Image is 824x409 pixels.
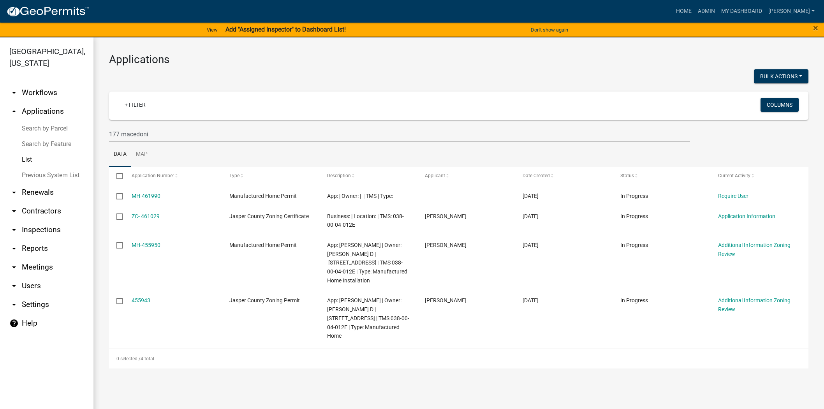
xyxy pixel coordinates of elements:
datatable-header-cell: Current Activity [711,167,808,185]
button: Bulk Actions [754,69,808,83]
h3: Applications [109,53,808,66]
span: ANGELA [425,213,467,219]
span: App: | Owner: | | TMS | Type: [327,193,393,199]
i: arrow_drop_down [9,188,19,197]
a: Additional Information Zoning Review [718,242,791,257]
a: + Filter [118,98,152,112]
span: 07/28/2025 [523,242,539,248]
a: Additional Information Zoning Review [718,297,791,312]
i: arrow_drop_down [9,206,19,216]
i: arrow_drop_down [9,281,19,291]
span: Manufactured Home Permit [229,193,297,199]
i: arrow_drop_down [9,300,19,309]
a: Require User [718,193,748,199]
span: Current Activity [718,173,750,178]
span: Stephanie Allen [425,297,467,303]
span: In Progress [620,297,648,303]
span: 08/08/2025 [523,213,539,219]
datatable-header-cell: Application Number [124,167,222,185]
button: Close [813,23,818,33]
span: App: Stephanie Allen | Owner: JEFFERSON LATASHA D | 177 MACEDONIA RD | TMS 038-00-04-012E | Type:... [327,242,407,284]
span: 08/11/2025 [523,193,539,199]
a: My Dashboard [718,4,765,19]
input: Search for applications [109,126,690,142]
a: Application Information [718,213,775,219]
a: Map [131,142,152,167]
span: App: Stephanie Allen | Owner: JEFFERSON LATASHA D | 177 MACEDONIA RD | TMS 038-00-04-012E | Type:... [327,297,409,339]
span: Type [229,173,239,178]
i: arrow_drop_down [9,263,19,272]
datatable-header-cell: Status [613,167,711,185]
button: Don't show again [528,23,571,36]
button: Columns [761,98,799,112]
span: Stephanie Allen [425,242,467,248]
span: 07/28/2025 [523,297,539,303]
span: Jasper County Zoning Permit [229,297,300,303]
div: 4 total [109,349,808,368]
a: [PERSON_NAME] [765,4,818,19]
datatable-header-cell: Date Created [515,167,613,185]
span: Manufactured Home Permit [229,242,297,248]
a: View [204,23,221,36]
a: ZC- 461029 [132,213,160,219]
span: In Progress [620,213,648,219]
a: MH-455950 [132,242,160,248]
span: Status [620,173,634,178]
span: × [813,23,818,33]
datatable-header-cell: Applicant [417,167,515,185]
a: Data [109,142,131,167]
i: arrow_drop_up [9,107,19,116]
span: In Progress [620,193,648,199]
datatable-header-cell: Type [222,167,319,185]
strong: Add "Assigned Inspector" to Dashboard List! [225,26,346,33]
span: In Progress [620,242,648,248]
span: Description [327,173,351,178]
a: 455943 [132,297,150,303]
a: Admin [695,4,718,19]
datatable-header-cell: Description [320,167,417,185]
span: Applicant [425,173,445,178]
i: arrow_drop_down [9,244,19,253]
span: Business: | Location: | TMS: 038-00-04-012E [327,213,404,228]
a: Home [673,4,695,19]
i: arrow_drop_down [9,88,19,97]
span: Application Number [132,173,174,178]
a: MH-461990 [132,193,160,199]
span: Date Created [523,173,550,178]
span: 0 selected / [116,356,141,361]
i: arrow_drop_down [9,225,19,234]
span: Jasper County Zoning Certificate [229,213,309,219]
datatable-header-cell: Select [109,167,124,185]
i: help [9,319,19,328]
